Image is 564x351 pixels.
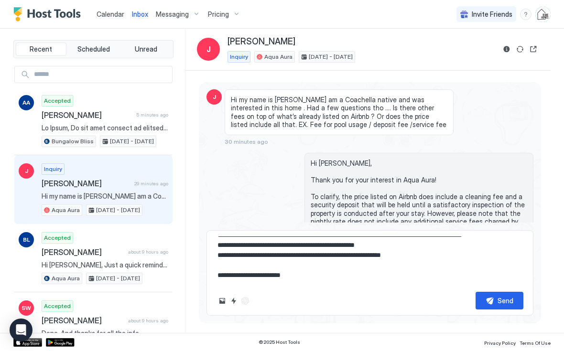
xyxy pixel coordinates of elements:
span: Accepted [44,302,71,310]
div: Send [498,296,513,306]
span: Inbox [132,10,148,18]
span: Lo Ipsum, Do sit amet consect ad elitsed doe te Incididu Utlab etd magnaa en adminim ven qui nost... [42,124,168,132]
button: Upload image [217,295,228,307]
button: Reservation information [501,43,512,55]
button: Unread [120,43,171,56]
a: Terms Of Use [520,337,551,347]
span: Aqua Aura [264,53,293,61]
div: User profile [535,7,551,22]
span: Accepted [44,96,71,105]
span: Done. And thanks for all the info. [42,329,168,338]
span: Invite Friends [472,10,512,19]
span: Inquiry [44,165,62,173]
span: [PERSON_NAME] [42,316,124,325]
span: Hi my name is [PERSON_NAME] am a Coachella native and was interested in this home . Had a few que... [231,96,447,129]
span: J [25,167,28,175]
a: Privacy Policy [484,337,516,347]
span: Hi [PERSON_NAME], Just a quick reminder that check-out from [GEOGRAPHIC_DATA] is [DATE] before 11... [42,261,168,269]
span: Aqua Aura [52,206,80,214]
a: Inbox [132,9,148,19]
a: Google Play Store [46,338,75,347]
span: [DATE] - [DATE] [309,53,353,61]
span: Messaging [156,10,189,19]
div: Open Intercom Messenger [10,319,33,341]
button: Open reservation [528,43,539,55]
span: Bungalow Bliss [52,137,94,146]
div: menu [520,9,531,20]
span: [DATE] - [DATE] [96,206,140,214]
span: Inquiry [230,53,248,61]
a: App Store [13,338,42,347]
button: Quick reply [228,295,239,307]
span: Privacy Policy [484,340,516,346]
span: J [206,43,211,55]
span: about 9 hours ago [128,318,168,324]
button: Send [476,292,523,309]
button: Sync reservation [514,43,526,55]
span: about 9 hours ago [128,249,168,255]
span: [PERSON_NAME] [228,36,295,47]
div: tab-group [13,40,174,58]
span: BL [23,235,30,244]
span: [PERSON_NAME] [42,179,130,188]
span: Hi my name is [PERSON_NAME] am a Coachella native and was interested in this home . Had a few que... [42,192,168,201]
span: [DATE] - [DATE] [110,137,154,146]
span: Pricing [208,10,229,19]
span: © 2025 Host Tools [259,339,300,345]
span: [DATE] - [DATE] [96,274,140,283]
span: J [213,93,216,101]
span: [PERSON_NAME] [42,247,124,257]
span: Aqua Aura [52,274,80,283]
span: 30 minutes ago [225,138,268,145]
span: Scheduled [77,45,110,53]
span: Terms Of Use [520,340,551,346]
span: 5 minutes ago [136,112,168,118]
span: SW [22,304,31,312]
button: Scheduled [68,43,119,56]
span: AA [22,98,30,107]
span: Hi [PERSON_NAME], Thank you for your interest in Aqua Aura! To clarify, the price listed on Airbn... [311,159,527,301]
button: Recent [16,43,66,56]
input: Input Field [30,66,172,83]
span: Accepted [44,234,71,242]
span: Recent [30,45,52,53]
a: Calendar [97,9,124,19]
span: Calendar [97,10,124,18]
a: Host Tools Logo [13,7,85,21]
span: Unread [135,45,157,53]
span: 29 minutes ago [134,181,168,187]
span: [PERSON_NAME] [42,110,132,120]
